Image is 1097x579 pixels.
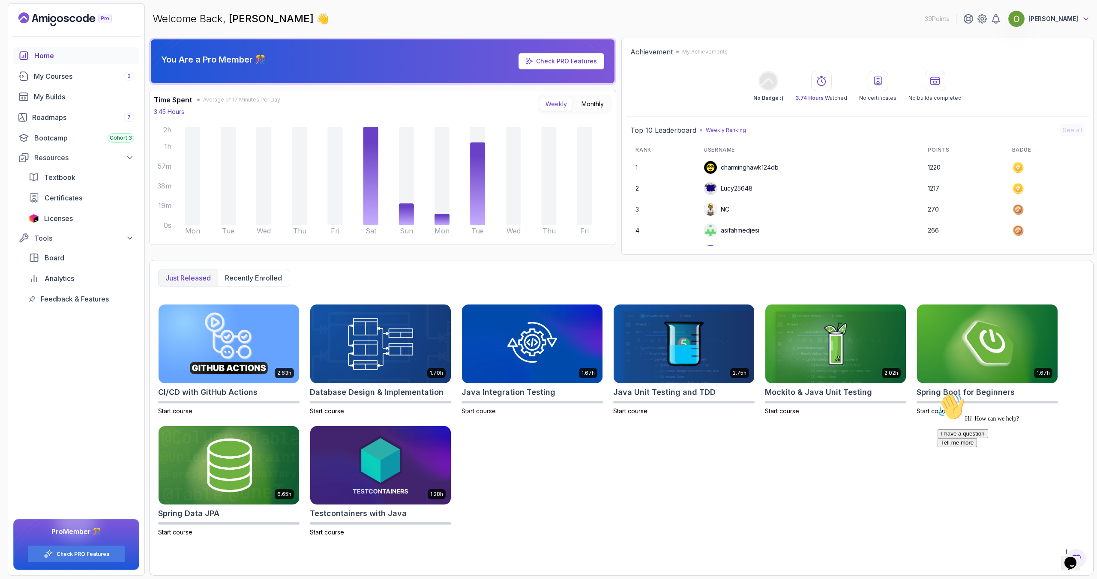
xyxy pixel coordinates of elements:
[159,304,299,383] img: CI/CD with GitHub Actions card
[24,189,139,206] a: certificates
[13,129,139,146] a: bootcamp
[153,12,329,26] p: Welcome Back,
[34,233,134,243] div: Tools
[430,370,443,376] p: 1.70h
[917,304,1058,383] img: Spring Boot for Beginners card
[704,182,752,195] div: Lucy25648
[923,143,1007,157] th: Points
[34,71,134,81] div: My Courses
[34,133,134,143] div: Bootcamp
[923,220,1007,241] td: 266
[185,227,200,235] tspan: Mon
[923,199,1007,220] td: 270
[157,182,171,190] tspan: 38m
[400,227,413,235] tspan: Sun
[154,95,192,105] h3: Time Spent
[923,178,1007,199] td: 1217
[164,142,171,151] tspan: 1h
[158,386,258,398] h2: CI/CD with GitHub Actions
[507,227,521,235] tspan: Wed
[44,213,73,224] span: Licenses
[613,304,755,415] a: Java Unit Testing and TDD card2.75hJava Unit Testing and TDDStart course
[257,227,271,235] tspan: Wed
[24,249,139,266] a: board
[704,224,759,237] div: asifahmedjesi
[159,426,299,505] img: Spring Data JPA card
[630,157,698,178] td: 1
[614,304,754,383] img: Java Unit Testing and TDD card
[310,426,451,505] img: Testcontainers with Java card
[158,407,192,415] span: Start course
[704,161,717,174] img: user profile image
[795,95,847,101] p: Watched
[917,386,1015,398] h2: Spring Boot for Beginners
[917,407,951,415] span: Start course
[27,545,125,563] button: Check PRO Features
[682,48,728,55] p: My Achievements
[704,182,717,195] img: default monster avatar
[29,214,39,223] img: jetbrains icon
[277,491,291,498] p: 6.65h
[519,53,604,69] a: Check PRO Features
[165,273,211,283] p: Just released
[630,143,698,157] th: Rank
[24,290,139,307] a: feedback
[366,227,377,235] tspan: Sat
[158,201,171,210] tspan: 19m
[229,12,316,25] span: [PERSON_NAME]
[13,230,139,246] button: Tools
[3,39,54,48] button: I have a question
[859,95,896,101] p: No certificates
[310,528,344,536] span: Start course
[923,241,1007,262] td: 251
[884,370,898,376] p: 2.02h
[277,370,291,376] p: 2.63h
[471,227,484,235] tspan: Tue
[293,227,306,235] tspan: Thu
[203,96,280,103] span: Average of 17 Minutes Per Day
[462,407,496,415] span: Start course
[24,210,139,227] a: licenses
[310,407,344,415] span: Start course
[925,15,949,23] p: 39 Points
[163,125,171,134] tspan: 2h
[158,304,300,415] a: CI/CD with GitHub Actions card2.63hCI/CD with GitHub ActionsStart course
[435,227,450,235] tspan: Mon
[698,143,923,157] th: Username
[34,92,134,102] div: My Builds
[630,125,696,135] h2: Top 10 Leaderboard
[540,97,572,111] button: Weekly
[3,3,31,31] img: :wave:
[310,304,451,415] a: Database Design & Implementation card1.70hDatabase Design & ImplementationStart course
[164,221,171,230] tspan: 0s
[41,294,109,304] span: Feedback & Features
[218,269,289,287] button: Recently enrolled
[45,253,64,263] span: Board
[462,304,602,383] img: Java Integration Testing card
[315,11,331,27] span: 👋
[159,269,218,287] button: Just released
[310,426,451,537] a: Testcontainers with Java card1.28hTestcontainers with JavaStart course
[765,304,906,415] a: Mockito & Java Unit Testing card2.02hMockito & Java Unit TestingStart course
[765,304,906,383] img: Mockito & Java Unit Testing card
[158,162,171,170] tspan: 57m
[45,193,82,203] span: Certificates
[704,203,729,216] div: NC
[110,134,132,141] span: Cohort 3
[34,51,134,61] div: Home
[1007,143,1085,157] th: Badge
[45,273,74,284] span: Analytics
[917,304,1058,415] a: Spring Boot for Beginners card1.67hSpring Boot for BeginnersStart course
[158,426,300,537] a: Spring Data JPA card6.65hSpring Data JPAStart course
[13,47,139,64] a: home
[581,370,595,376] p: 1.67h
[127,114,131,121] span: 7
[630,199,698,220] td: 3
[704,245,765,258] div: Lambalamba160
[630,178,698,199] td: 2
[630,241,698,262] td: 5
[13,150,139,165] button: Resources
[18,12,132,26] a: Landing page
[923,157,1007,178] td: 1220
[630,47,673,57] h2: Achievement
